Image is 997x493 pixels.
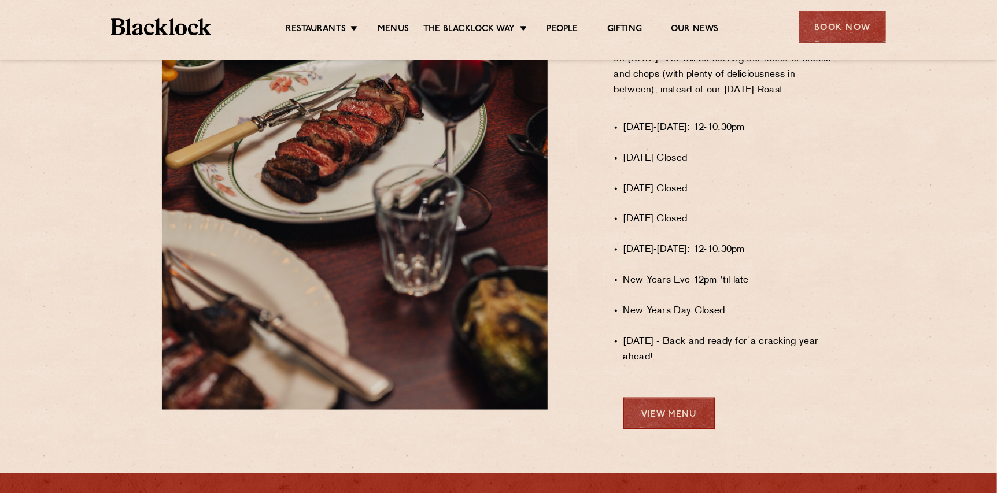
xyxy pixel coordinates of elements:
a: The Blacklock Way [423,24,515,36]
li: [DATE] Closed [623,181,836,197]
div: Book Now [799,11,886,43]
a: View Menu [623,398,715,429]
li: [DATE] Closed [623,151,836,166]
a: Menus [378,24,409,36]
a: Gifting [607,24,642,36]
a: Restaurants [286,24,346,36]
li: [DATE] - Back and ready for a cracking year ahead! [623,334,836,365]
li: [DATE]-[DATE]: 12-10.30pm [623,120,836,136]
a: Our News [671,24,719,36]
li: New Years Eve 12pm 'til late [623,273,836,288]
li: New Years Day Closed [623,303,836,319]
li: [DATE]-[DATE]: 12-10.30pm [623,242,836,258]
li: [DATE] Closed [623,212,836,227]
a: People [547,24,578,36]
img: BL_Textured_Logo-footer-cropped.svg [111,18,211,35]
